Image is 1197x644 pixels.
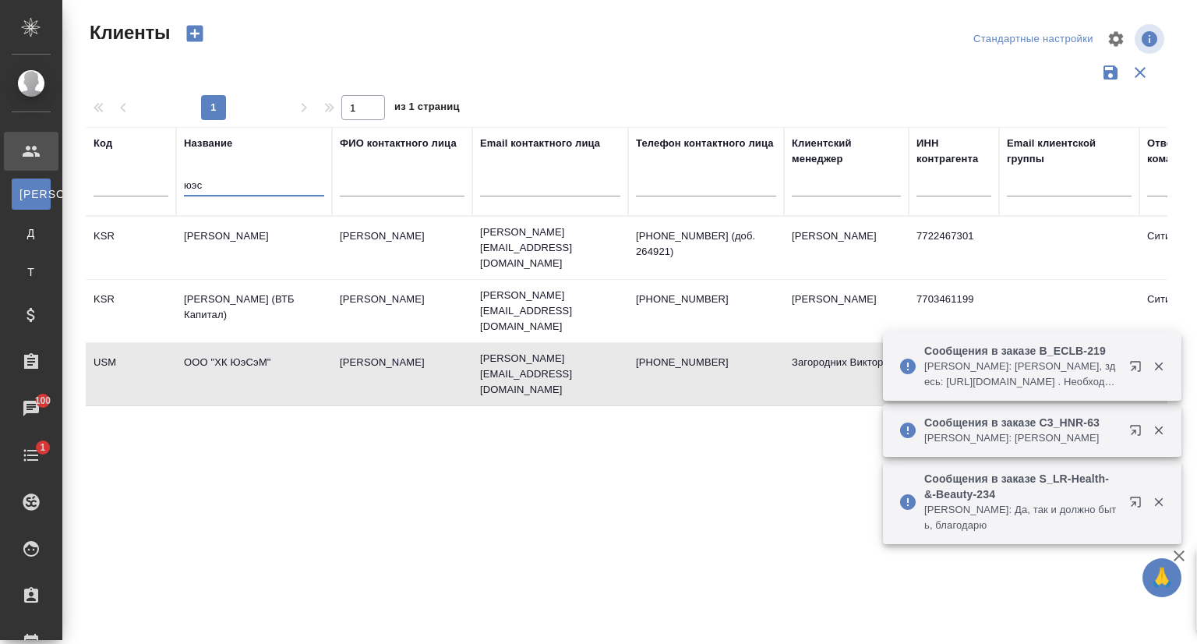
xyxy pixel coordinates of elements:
td: [PERSON_NAME] [784,221,909,275]
p: [PERSON_NAME][EMAIL_ADDRESS][DOMAIN_NAME] [480,288,620,334]
div: ИНН контрагента [916,136,991,167]
p: [PERSON_NAME][EMAIL_ADDRESS][DOMAIN_NAME] [480,351,620,398]
button: Открыть в новой вкладке [1120,415,1157,452]
p: Сообщения в заказе B_ECLB-219 [924,343,1119,359]
button: Закрыть [1142,359,1174,373]
td: [PERSON_NAME] [332,221,472,275]
a: Д [12,218,51,249]
button: Открыть в новой вкладке [1120,487,1157,524]
button: Закрыть [1142,423,1174,437]
td: [PERSON_NAME] [784,284,909,338]
span: Т [19,264,43,280]
p: [PERSON_NAME][EMAIL_ADDRESS][DOMAIN_NAME] [480,225,620,271]
p: Сообщения в заказе S_LR-Health-&-Beauty-234 [924,471,1119,502]
div: Название [184,136,232,151]
span: 100 [26,393,61,409]
td: 7722467301 [909,221,999,275]
td: Загородних Виктория [784,347,909,402]
td: USM [86,347,176,402]
p: [PERSON_NAME]: Да, так и должно быть, благодарю [924,502,1119,533]
p: [PHONE_NUMBER] (доб. 264921) [636,228,776,260]
div: Клиентский менеджер [792,136,901,167]
div: Телефон контактного лица [636,136,774,151]
span: Клиенты [86,20,170,45]
td: KSR [86,221,176,275]
a: 1 [4,436,58,475]
div: Код [94,136,112,151]
p: [PHONE_NUMBER] [636,355,776,370]
a: 100 [4,389,58,428]
td: [PERSON_NAME] [176,221,332,275]
p: Сообщения в заказе C3_HNR-63 [924,415,1119,430]
div: ФИО контактного лица [340,136,457,151]
button: Сохранить фильтры [1096,58,1125,87]
span: 1 [30,440,55,455]
td: [PERSON_NAME] [332,347,472,402]
a: Т [12,257,51,288]
div: Email клиентской группы [1007,136,1132,167]
td: ООО "ХК ЮэСэМ" [176,347,332,402]
td: KSR [86,284,176,338]
span: Д [19,225,43,241]
button: Открыть в новой вкладке [1120,351,1157,388]
td: 7703461199 [909,284,999,338]
button: Закрыть [1142,495,1174,509]
button: Сбросить фильтры [1125,58,1155,87]
button: Создать [176,20,214,47]
span: [PERSON_NAME] [19,186,43,202]
div: Email контактного лица [480,136,600,151]
div: split button [969,27,1097,51]
td: [PERSON_NAME] [332,284,472,338]
span: Настроить таблицу [1097,20,1135,58]
span: Посмотреть информацию [1135,24,1167,54]
p: [PHONE_NUMBER] [636,292,776,307]
td: [PERSON_NAME] (ВТБ Капитал) [176,284,332,338]
p: [PERSON_NAME]: [PERSON_NAME], здесь: [URL][DOMAIN_NAME] . Необходима подверстка и оформление под ... [924,359,1119,390]
span: из 1 страниц [394,97,460,120]
a: [PERSON_NAME] [12,179,51,210]
p: [PERSON_NAME]: [PERSON_NAME] [924,430,1119,446]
